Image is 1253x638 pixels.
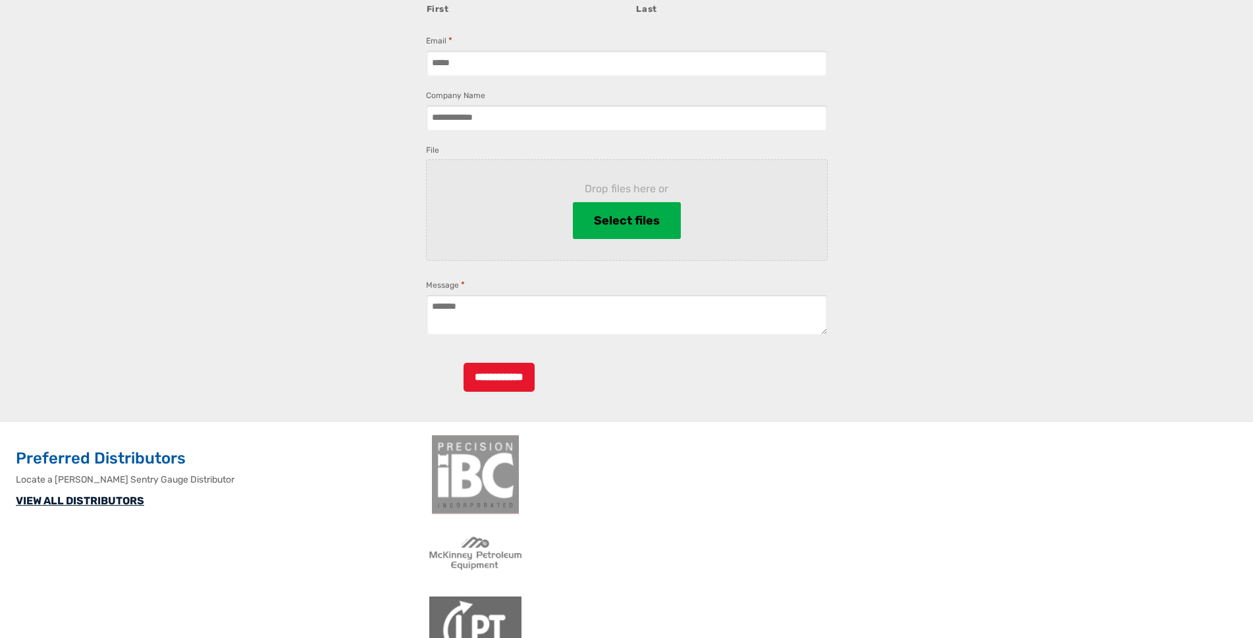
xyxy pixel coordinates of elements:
[426,144,439,157] label: File
[16,448,423,469] h2: Preferred Distributors
[16,473,423,487] p: Locate a [PERSON_NAME] Sentry Gauge Distributor
[426,89,485,102] label: Company Name
[429,514,521,593] img: McKinney Petroleum Equipment
[448,181,806,197] span: Drop files here or
[16,494,144,507] a: VIEW ALL DISTRIBUTORS
[426,34,452,47] label: Email
[426,279,465,292] label: Message
[573,202,681,239] button: Select files
[429,435,521,514] img: ibc-logo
